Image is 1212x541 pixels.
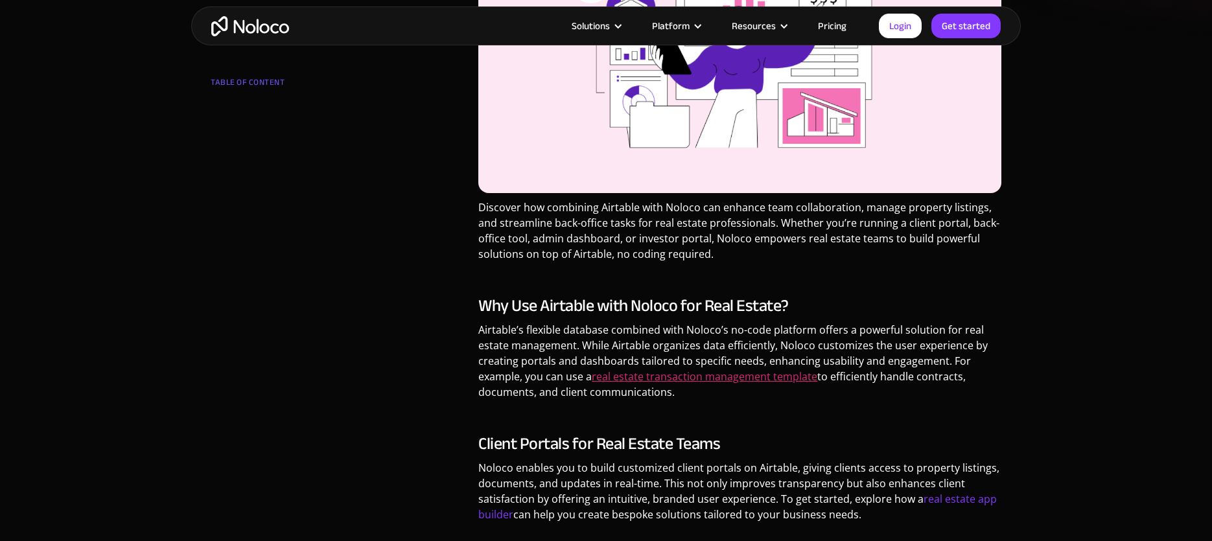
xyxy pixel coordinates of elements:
div: Platform [636,17,716,34]
div: Platform [652,17,690,34]
p: Noloco enables you to build customized client portals on Airtable, giving clients access to prope... [478,460,1001,532]
a: Login [879,14,922,38]
p: Airtable’s flexible database combined with Noloco’s no-code platform offers a powerful solution f... [478,322,1001,409]
div: Resources [732,17,776,34]
a: home [211,16,289,36]
a: real estate app builder [478,492,997,522]
h3: Client Portals for Real Estate Teams [478,434,1001,454]
p: Discover how combining Airtable with Noloco can enhance team collaboration, manage property listi... [478,200,1001,271]
a: real estate transaction management template [592,369,817,384]
div: TABLE OF CONTENT [211,73,367,98]
a: Pricing [802,17,863,34]
div: Solutions [572,17,610,34]
div: Solutions [555,17,636,34]
a: Get started [931,14,1001,38]
div: Resources [716,17,802,34]
h3: Why Use Airtable with Noloco for Real Estate? [478,296,1001,316]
